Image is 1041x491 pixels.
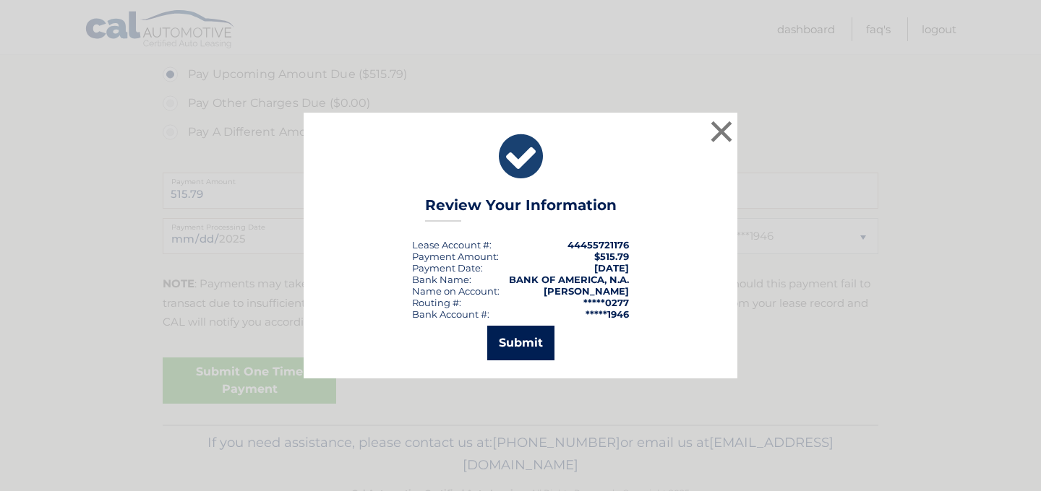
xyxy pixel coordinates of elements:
span: $515.79 [594,251,629,262]
div: : [412,262,483,274]
div: Bank Account #: [412,308,489,320]
div: Lease Account #: [412,239,492,251]
strong: BANK OF AMERICA, N.A. [509,274,629,285]
span: [DATE] [594,262,629,274]
h3: Review Your Information [425,196,617,222]
div: Name on Account: [412,285,500,297]
strong: 44455721176 [567,239,629,251]
div: Routing #: [412,297,461,308]
button: Submit [487,326,554,360]
button: × [707,117,736,146]
strong: [PERSON_NAME] [544,285,629,297]
div: Bank Name: [412,274,471,285]
div: Payment Amount: [412,251,499,262]
span: Payment Date [412,262,481,274]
